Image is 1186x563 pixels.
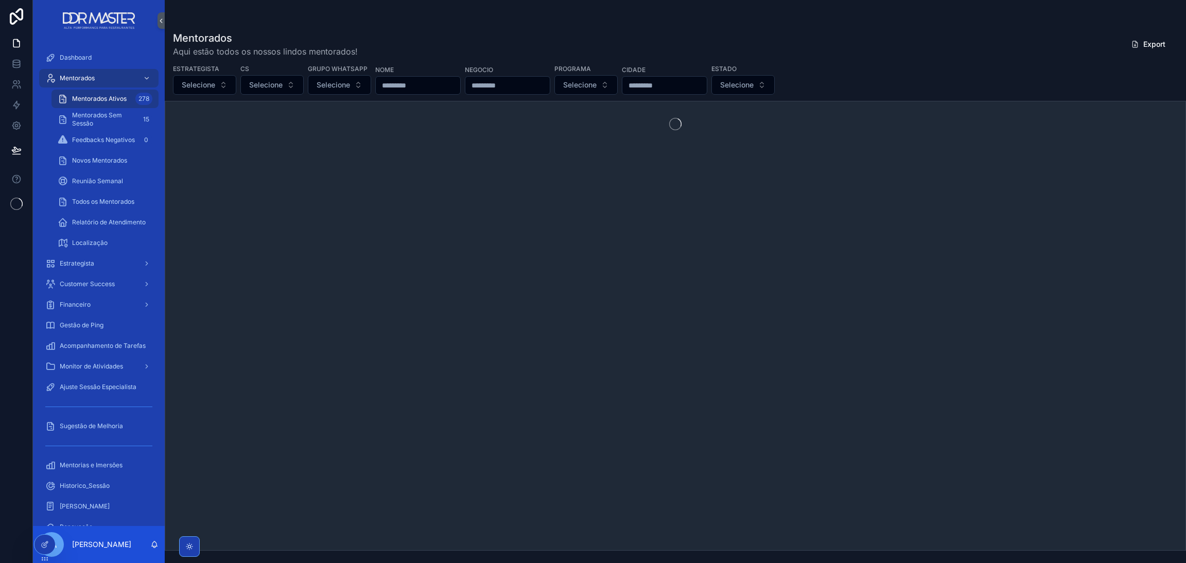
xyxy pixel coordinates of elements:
[39,275,159,293] a: Customer Success
[60,461,123,469] span: Mentorias e Imersões
[39,378,159,396] a: Ajuste Sessão Especialista
[72,156,127,165] span: Novos Mentorados
[173,31,358,45] h1: Mentorados
[60,342,146,350] span: Acompanhamento de Tarefas
[60,502,110,511] span: [PERSON_NAME]
[72,95,127,103] span: Mentorados Ativos
[140,134,152,146] div: 0
[60,280,115,288] span: Customer Success
[33,41,165,526] div: scrollable content
[51,90,159,108] a: Mentorados Ativos278
[63,12,134,29] img: App logo
[240,75,304,95] button: Select Button
[51,151,159,170] a: Novos Mentorados
[60,321,103,329] span: Gestão de Ping
[711,64,737,73] label: Estado
[173,75,236,95] button: Select Button
[60,362,123,371] span: Monitor de Atividades
[173,45,358,58] span: Aqui estão todos os nossos lindos mentorados!
[554,75,618,95] button: Select Button
[39,254,159,273] a: Estrategista
[173,64,219,73] label: Estrategista
[60,523,93,531] span: Renovação
[72,111,136,128] span: Mentorados Sem Sessão
[39,477,159,495] a: Historico_Sessão
[308,64,368,73] label: Grupo Whatsapp
[72,136,135,144] span: Feedbacks Negativos
[140,113,152,126] div: 15
[51,131,159,149] a: Feedbacks Negativos0
[60,383,136,391] span: Ajuste Sessão Especialista
[39,417,159,435] a: Sugestão de Melhoria
[249,80,283,90] span: Selecione
[39,357,159,376] a: Monitor de Atividades
[39,316,159,335] a: Gestão de Ping
[51,110,159,129] a: Mentorados Sem Sessão15
[72,239,108,247] span: Localização
[72,177,123,185] span: Reunião Semanal
[51,234,159,252] a: Localização
[39,497,159,516] a: [PERSON_NAME]
[622,65,646,74] label: Cidade
[51,192,159,211] a: Todos os Mentorados
[240,64,249,73] label: CS
[39,337,159,355] a: Acompanhamento de Tarefas
[375,65,394,74] label: Nome
[720,80,754,90] span: Selecione
[51,213,159,232] a: Relatório de Atendimento
[554,64,591,73] label: Programa
[72,218,146,226] span: Relatório de Atendimento
[72,198,134,206] span: Todos os Mentorados
[39,295,159,314] a: Financeiro
[60,482,110,490] span: Historico_Sessão
[465,65,493,74] label: Negocio
[60,301,91,309] span: Financeiro
[39,48,159,67] a: Dashboard
[60,422,123,430] span: Sugestão de Melhoria
[51,172,159,190] a: Reunião Semanal
[563,80,597,90] span: Selecione
[60,54,92,62] span: Dashboard
[308,75,371,95] button: Select Button
[182,80,215,90] span: Selecione
[135,93,152,105] div: 278
[39,518,159,536] a: Renovação
[317,80,350,90] span: Selecione
[39,69,159,87] a: Mentorados
[39,456,159,474] a: Mentorias e Imersões
[72,539,131,550] p: [PERSON_NAME]
[60,259,94,268] span: Estrategista
[1123,35,1174,54] button: Export
[60,74,95,82] span: Mentorados
[711,75,775,95] button: Select Button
